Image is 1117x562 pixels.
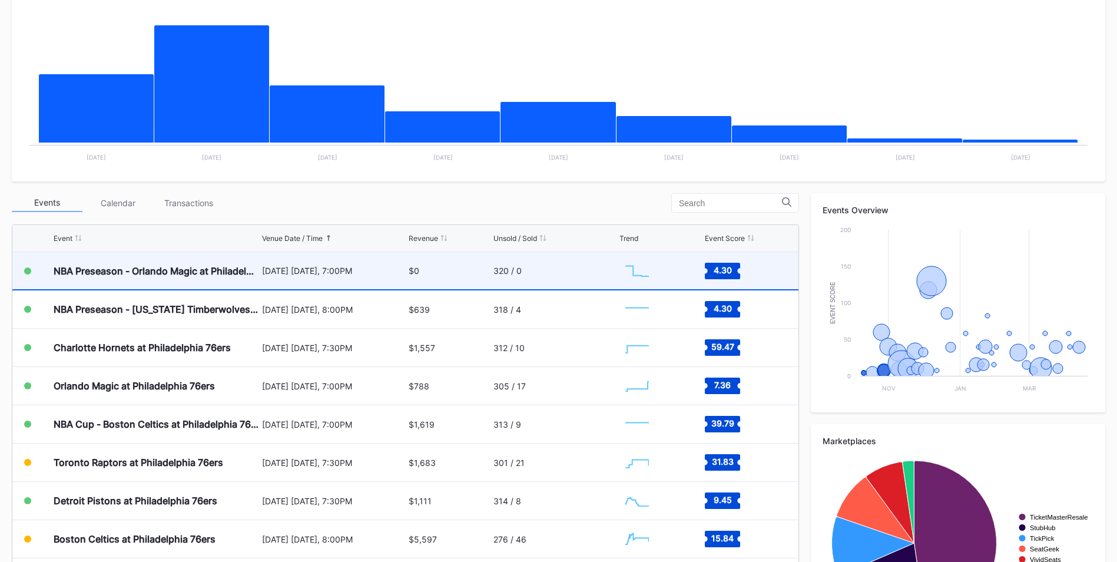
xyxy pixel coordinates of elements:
div: 313 / 9 [493,419,521,429]
text: [DATE] [318,154,337,161]
div: 318 / 4 [493,305,521,315]
text: 7.36 [714,380,731,390]
div: Orlando Magic at Philadelphia 76ers [54,380,215,392]
text: 59.47 [711,342,734,352]
text: SeatGeek [1030,546,1059,553]
div: $1,683 [409,458,436,468]
text: 15.84 [711,533,734,543]
text: Nov [882,385,896,392]
div: Event Score [705,234,745,243]
div: NBA Cup - Boston Celtics at Philadelphia 76ers [54,418,259,430]
text: StubHub [1030,524,1056,531]
text: Mar [1023,385,1036,392]
div: Event [54,234,72,243]
text: [DATE] [896,154,915,161]
text: Event Score [830,282,836,324]
svg: Chart title [619,409,655,439]
text: [DATE] [664,154,684,161]
div: Events [12,194,82,212]
text: 4.30 [713,265,731,275]
text: 39.79 [711,418,734,428]
text: Jan [954,385,966,392]
text: 100 [841,299,851,306]
div: [DATE] [DATE], 7:00PM [262,419,406,429]
svg: Chart title [619,448,655,477]
svg: Chart title [619,333,655,362]
div: [DATE] [DATE], 7:30PM [262,496,406,506]
div: $639 [409,305,430,315]
div: Charlotte Hornets at Philadelphia 76ers [54,342,231,353]
div: Calendar [82,194,153,212]
div: $1,111 [409,496,432,506]
text: [DATE] [87,154,106,161]
div: Trend [619,234,638,243]
svg: Chart title [619,256,655,286]
text: TickPick [1030,535,1055,542]
div: $0 [409,266,419,276]
div: [DATE] [DATE], 8:00PM [262,534,406,544]
div: 320 / 0 [493,266,522,276]
div: 312 / 10 [493,343,525,353]
text: 200 [840,226,851,233]
div: [DATE] [DATE], 7:00PM [262,266,406,276]
input: Search [679,199,782,208]
text: [DATE] [433,154,453,161]
text: [DATE] [780,154,799,161]
div: 301 / 21 [493,458,525,468]
div: $1,619 [409,419,435,429]
div: NBA Preseason - Orlando Magic at Philadelphia 76ers [54,265,259,277]
text: [DATE] [549,154,568,161]
div: Boston Celtics at Philadelphia 76ers [54,533,216,545]
div: Toronto Raptors at Philadelphia 76ers [54,457,223,468]
svg: Chart title [619,486,655,515]
div: $5,597 [409,534,437,544]
div: [DATE] [DATE], 8:00PM [262,305,406,315]
text: 0 [847,372,851,379]
div: Transactions [153,194,224,212]
text: 9.45 [713,495,731,505]
svg: Chart title [619,524,655,554]
text: 4.30 [713,303,731,313]
div: 305 / 17 [493,381,526,391]
text: 150 [841,263,851,270]
div: $788 [409,381,429,391]
svg: Chart title [823,224,1093,401]
div: Revenue [409,234,438,243]
div: Marketplaces [823,436,1093,446]
div: Unsold / Sold [493,234,537,243]
div: Events Overview [823,205,1093,215]
div: [DATE] [DATE], 7:30PM [262,458,406,468]
svg: Chart title [619,295,655,324]
div: Detroit Pistons at Philadelphia 76ers [54,495,217,507]
svg: Chart title [619,371,655,401]
div: Venue Date / Time [262,234,323,243]
div: $1,557 [409,343,435,353]
text: 31.83 [711,457,733,467]
text: [DATE] [1011,154,1030,161]
div: 276 / 46 [493,534,526,544]
text: 50 [844,336,851,343]
div: [DATE] [DATE], 7:00PM [262,381,406,391]
text: TicketMasterResale [1030,514,1088,521]
text: [DATE] [202,154,221,161]
div: NBA Preseason - [US_STATE] Timberwolves at Philadelphia 76ers [54,303,259,315]
div: 314 / 8 [493,496,521,506]
div: [DATE] [DATE], 7:30PM [262,343,406,353]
